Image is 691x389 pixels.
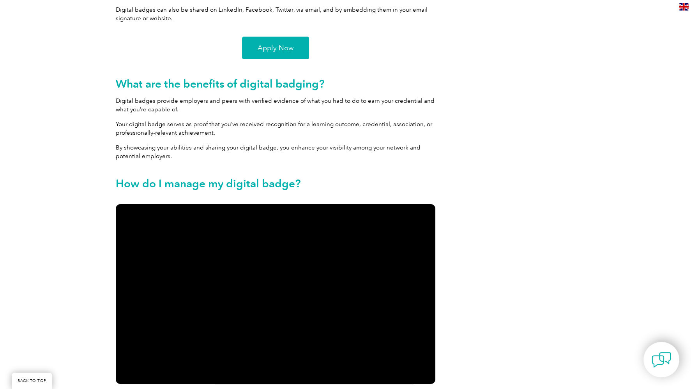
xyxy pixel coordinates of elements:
h2: How do I manage my digital badge? [116,177,435,190]
a: Apply Now [242,37,309,59]
p: Digital badges provide employers and peers with verified evidence of what you had to do to earn y... [116,97,435,114]
img: contact-chat.png [652,350,671,370]
iframe: vimeo Video Player [116,204,435,384]
img: en [679,3,689,11]
span: Apply Now [258,44,293,51]
h2: What are the benefits of digital badging? [116,77,435,90]
p: By showcasing your abilities and sharing your digital badge, you enhance your visibility among yo... [116,143,435,160]
p: Digital badges can also be shared on LinkedIn, Facebook, Twitter, via email, and by embedding the... [116,5,435,23]
p: Your digital badge serves as proof that you’ve received recognition for a learning outcome, crede... [116,120,435,137]
a: BACK TO TOP [12,373,52,389]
